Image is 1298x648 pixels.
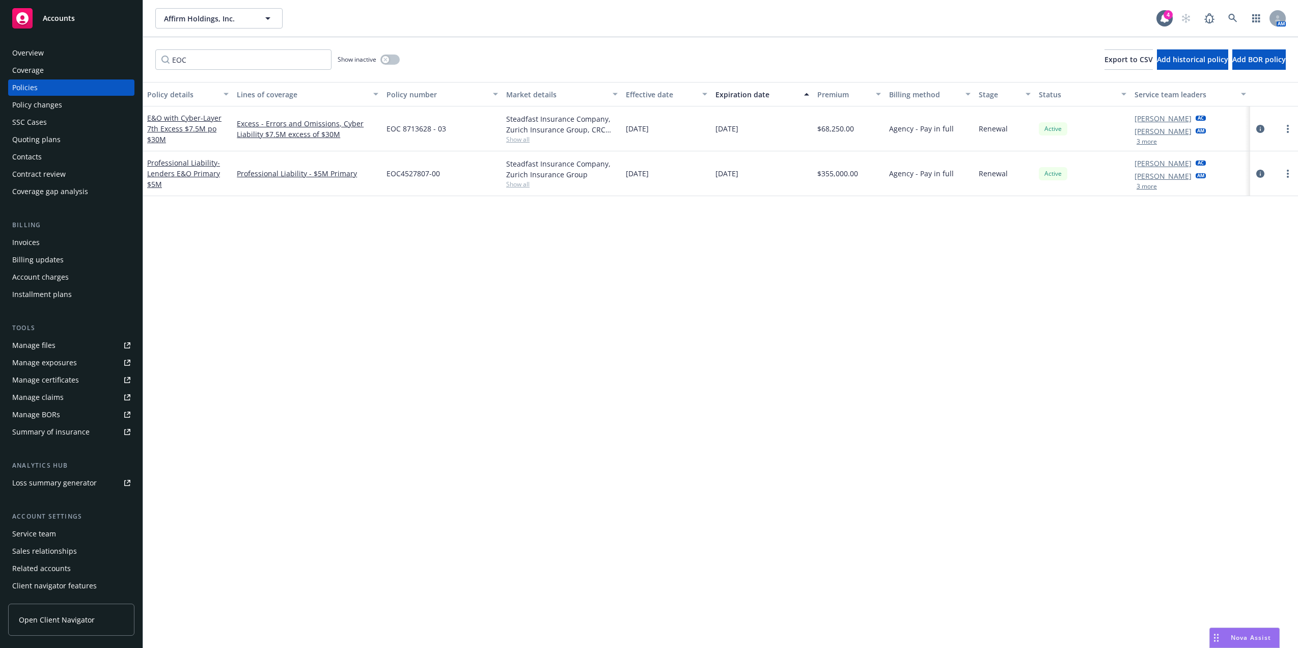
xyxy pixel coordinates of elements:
button: Affirm Holdings, Inc. [155,8,283,29]
a: Manage BORs [8,407,134,423]
div: Manage BORs [12,407,60,423]
span: $68,250.00 [817,123,854,134]
div: Billing [8,220,134,230]
a: Coverage gap analysis [8,183,134,200]
button: Premium [813,82,885,106]
a: Related accounts [8,560,134,577]
a: Manage claims [8,389,134,406]
button: 3 more [1137,139,1157,145]
div: Billing updates [12,252,64,268]
div: Drag to move [1210,628,1223,647]
div: Tools [8,323,134,333]
div: Account settings [8,511,134,522]
a: [PERSON_NAME] [1135,126,1192,137]
a: Report a Bug [1199,8,1220,29]
a: Excess - Errors and Omissions, Cyber Liability $7.5M excess of $30M [237,118,378,140]
div: Billing method [889,89,959,100]
a: Coverage [8,62,134,78]
span: Agency - Pay in full [889,123,954,134]
div: Service team leaders [1135,89,1235,100]
span: [DATE] [715,168,738,179]
a: [PERSON_NAME] [1135,158,1192,169]
div: Manage certificates [12,372,79,388]
button: Export to CSV [1104,49,1153,70]
div: Summary of insurance [12,424,90,440]
a: Start snowing [1176,8,1196,29]
button: 3 more [1137,183,1157,190]
button: Market details [502,82,622,106]
div: Related accounts [12,560,71,577]
a: Client navigator features [8,578,134,594]
div: Effective date [626,89,696,100]
button: Add BOR policy [1232,49,1286,70]
div: Analytics hub [8,461,134,471]
a: Manage exposures [8,355,134,371]
span: Agency - Pay in full [889,168,954,179]
div: SSC Cases [12,114,47,130]
button: Policy details [143,82,233,106]
button: Effective date [622,82,711,106]
span: Add BOR policy [1232,55,1286,64]
span: [DATE] [626,168,649,179]
a: Policy changes [8,97,134,113]
a: Billing updates [8,252,134,268]
span: Accounts [43,14,75,22]
a: Manage files [8,337,134,354]
div: Sales relationships [12,543,77,559]
a: more [1282,123,1294,135]
a: [PERSON_NAME] [1135,113,1192,124]
a: Manage certificates [8,372,134,388]
a: Summary of insurance [8,424,134,440]
a: circleInformation [1254,168,1266,180]
span: [DATE] [626,123,649,134]
div: Contract review [12,166,66,182]
div: Market details [506,89,606,100]
span: EOC 8713628 - 03 [386,123,446,134]
span: $355,000.00 [817,168,858,179]
span: Open Client Navigator [19,614,95,625]
a: Installment plans [8,286,134,303]
span: Show inactive [338,55,376,64]
div: Account charges [12,269,69,285]
a: Professional Liability - $5M Primary [237,168,378,179]
span: Show all [506,180,618,188]
div: Premium [817,89,870,100]
span: Export to CSV [1104,55,1153,64]
span: Show all [506,135,618,144]
a: SSC Cases [8,114,134,130]
div: Quoting plans [12,131,61,148]
button: Status [1035,82,1130,106]
span: Renewal [979,123,1008,134]
button: Expiration date [711,82,813,106]
a: circleInformation [1254,123,1266,135]
div: Manage claims [12,389,64,406]
a: Policies [8,79,134,96]
div: Overview [12,45,44,61]
div: Service team [12,526,56,542]
a: Overview [8,45,134,61]
a: Invoices [8,234,134,251]
div: Steadfast Insurance Company, Zurich Insurance Group [506,158,618,180]
a: Accounts [8,4,134,33]
a: Switch app [1246,8,1266,29]
div: Invoices [12,234,40,251]
span: Affirm Holdings, Inc. [164,13,252,24]
div: Stage [979,89,1019,100]
div: Manage exposures [12,355,77,371]
button: Service team leaders [1130,82,1250,106]
div: Policies [12,79,38,96]
span: - Layer 7th Excess $7.5M po $30M [147,113,222,144]
div: Loss summary generator [12,475,97,491]
span: Add historical policy [1157,55,1228,64]
a: Sales relationships [8,543,134,559]
div: Lines of coverage [237,89,367,100]
div: 4 [1164,10,1173,19]
div: Client access [12,595,57,611]
div: Coverage [12,62,44,78]
div: Status [1039,89,1115,100]
a: Service team [8,526,134,542]
div: Policy details [147,89,217,100]
a: Contacts [8,149,134,165]
button: Nova Assist [1209,628,1280,648]
a: [PERSON_NAME] [1135,171,1192,181]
